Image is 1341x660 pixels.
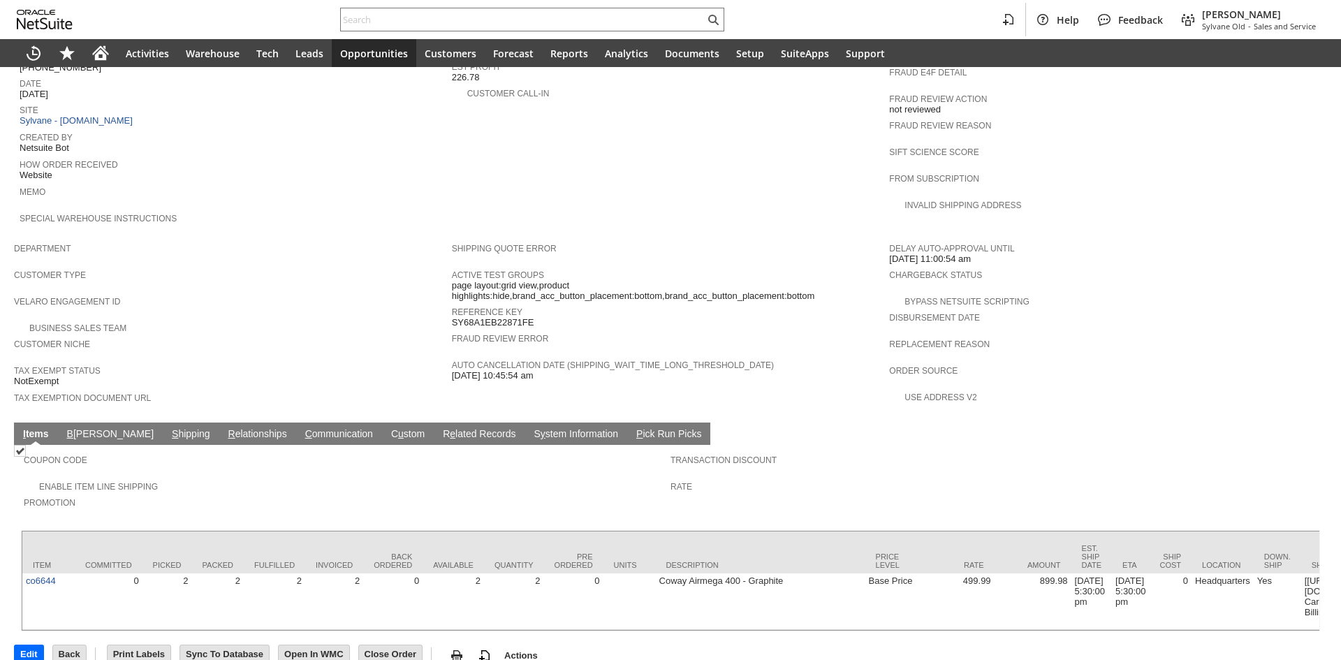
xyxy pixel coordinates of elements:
[14,393,151,403] a: Tax Exemption Document URL
[452,62,501,72] a: Est Profit
[995,573,1071,630] td: 899.98
[1118,13,1163,27] span: Feedback
[541,428,545,439] span: y
[452,244,557,254] a: Shipping Quote Error
[928,561,984,569] div: Rate
[17,39,50,67] a: Recent Records
[452,360,774,370] a: Auto Cancellation Date (shipping_wait_time_long_threshold_date)
[1112,573,1149,630] td: [DATE] 5:30:00 pm
[24,498,75,508] a: Promotion
[605,47,648,60] span: Analytics
[493,47,534,60] span: Forecast
[228,428,235,439] span: R
[452,334,549,344] a: Fraud Review Error
[452,270,544,280] a: Active Test Groups
[666,561,855,569] div: Description
[20,105,38,115] a: Site
[705,11,721,28] svg: Search
[14,376,59,387] span: NotExempt
[889,147,979,157] a: Sift Science Score
[889,174,979,184] a: From Subscription
[530,428,622,441] a: System Information
[302,428,376,441] a: Communication
[494,561,534,569] div: Quantity
[1202,8,1316,21] span: [PERSON_NAME]
[39,482,158,492] a: Enable Item Line Shipping
[876,552,907,569] div: Price Level
[904,200,1021,210] a: Invalid Shipping Address
[544,573,603,630] td: 0
[656,573,865,630] td: Coway Airmega 400 - Graphite
[670,455,777,465] a: Transaction Discount
[1122,561,1138,569] div: ETA
[837,39,893,67] a: Support
[305,573,363,630] td: 2
[452,307,522,317] a: Reference Key
[67,428,73,439] span: B
[177,39,248,67] a: Warehouse
[14,339,90,349] a: Customer Niche
[467,89,550,98] a: Customer Call-in
[398,428,404,439] span: u
[20,214,177,223] a: Special Warehouse Instructions
[889,244,1014,254] a: Delay Auto-Approval Until
[20,428,52,441] a: Items
[550,47,588,60] span: Reports
[846,47,885,60] span: Support
[20,160,118,170] a: How Order Received
[20,142,69,154] span: Netsuite Bot
[1159,552,1181,569] div: Ship Cost
[889,254,971,265] span: [DATE] 11:00:54 am
[889,339,990,349] a: Replacement reason
[865,573,918,630] td: Base Price
[33,561,64,569] div: Item
[203,561,233,569] div: Packed
[92,45,109,61] svg: Home
[192,573,244,630] td: 2
[728,39,772,67] a: Setup
[1302,425,1319,442] a: Unrolled view on
[84,39,117,67] a: Home
[484,573,544,630] td: 2
[889,270,982,280] a: Chargeback Status
[168,428,214,441] a: Shipping
[889,68,967,78] a: Fraud E4F Detail
[542,39,596,67] a: Reports
[889,104,941,115] span: not reviewed
[596,39,657,67] a: Analytics
[1082,544,1102,569] div: Est. Ship Date
[1254,573,1301,630] td: Yes
[1192,573,1254,630] td: Headquarters
[452,72,480,83] span: 226.78
[555,552,593,569] div: Pre Ordered
[14,244,71,254] a: Department
[388,428,428,441] a: Custom
[433,561,474,569] div: Available
[225,428,291,441] a: Relationships
[918,573,995,630] td: 499.99
[781,47,829,60] span: SuiteApps
[636,428,643,439] span: P
[657,39,728,67] a: Documents
[153,561,182,569] div: Picked
[20,79,41,89] a: Date
[439,428,519,441] a: Related Records
[24,455,87,465] a: Coupon Code
[305,428,312,439] span: C
[452,280,883,302] span: page layout:grid view,product highlights:hide,brand_acc_button_placement:bottom,brand_acc_button_...
[172,428,178,439] span: S
[126,47,169,60] span: Activities
[1254,21,1316,31] span: Sales and Service
[287,39,332,67] a: Leads
[614,561,645,569] div: Units
[772,39,837,67] a: SuiteApps
[20,62,101,73] span: [PHONE_NUMBER]
[1005,561,1061,569] div: Amount
[1264,552,1291,569] div: Down. Ship
[20,187,45,197] a: Memo
[20,115,136,126] a: Sylvane - [DOMAIN_NAME]
[1071,573,1113,630] td: [DATE] 5:30:00 pm
[50,39,84,67] div: Shortcuts
[452,370,534,381] span: [DATE] 10:45:54 am
[64,428,157,441] a: B[PERSON_NAME]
